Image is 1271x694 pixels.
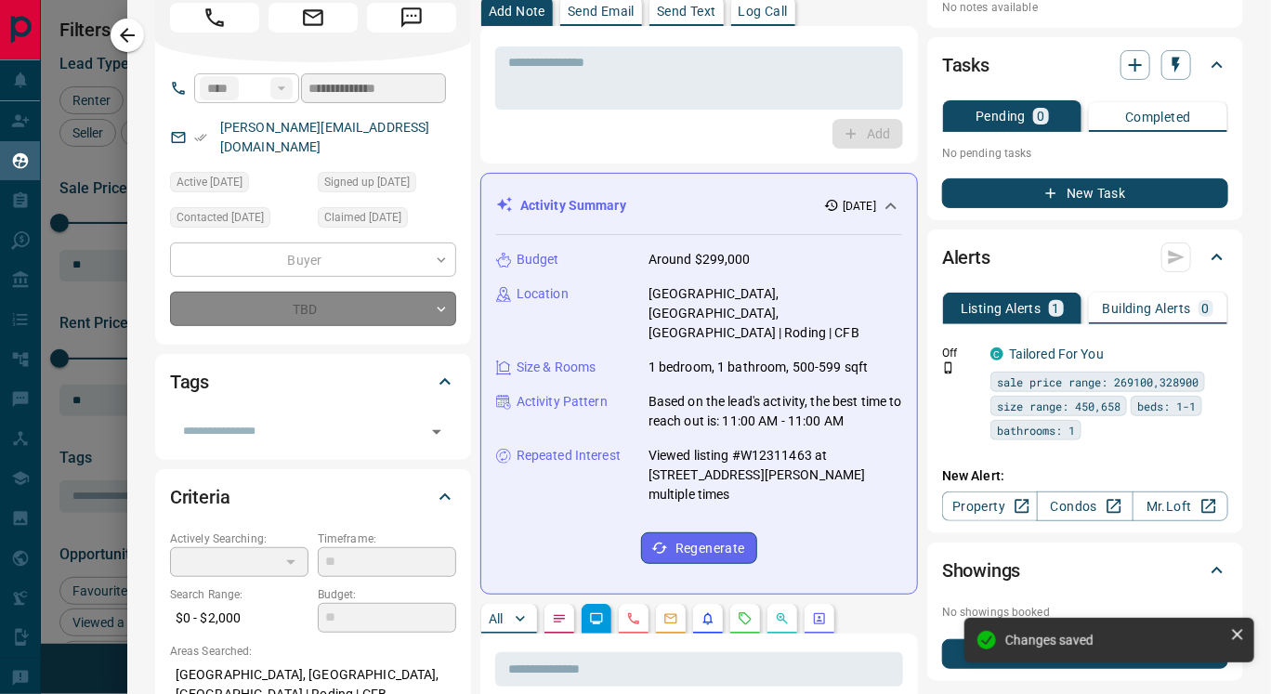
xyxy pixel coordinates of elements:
[170,3,259,33] span: Call
[1125,111,1191,124] p: Completed
[657,5,716,18] p: Send Text
[701,611,715,626] svg: Listing Alerts
[177,208,264,227] span: Contacted [DATE]
[738,611,753,626] svg: Requests
[170,586,308,603] p: Search Range:
[170,172,308,198] div: Mon Aug 25 2025
[517,392,608,412] p: Activity Pattern
[942,604,1228,621] p: No showings booked
[649,446,902,504] p: Viewed listing #W12311463 at [STREET_ADDRESS][PERSON_NAME] multiple times
[318,172,456,198] div: Sat Apr 13 2024
[942,43,1228,87] div: Tasks
[942,548,1228,593] div: Showings
[170,603,308,634] p: $0 - $2,000
[942,178,1228,208] button: New Task
[517,250,559,269] p: Budget
[170,360,456,404] div: Tags
[589,611,604,626] svg: Lead Browsing Activity
[517,284,569,304] p: Location
[843,198,876,215] p: [DATE]
[942,361,955,374] svg: Push Notification Only
[424,419,450,445] button: Open
[170,643,456,660] p: Areas Searched:
[269,3,358,33] span: Email
[517,358,596,377] p: Size & Rooms
[318,586,456,603] p: Budget:
[775,611,790,626] svg: Opportunities
[170,530,308,547] p: Actively Searching:
[997,421,1075,439] span: bathrooms: 1
[318,207,456,233] div: Wed Aug 27 2025
[1133,491,1228,521] a: Mr.Loft
[517,446,621,465] p: Repeated Interest
[489,612,504,625] p: All
[170,292,456,326] div: TBD
[942,556,1021,585] h2: Showings
[1037,110,1044,123] p: 0
[942,639,1228,669] button: New Showing
[170,242,456,277] div: Buyer
[552,611,567,626] svg: Notes
[942,345,979,361] p: Off
[324,173,410,191] span: Signed up [DATE]
[170,207,308,233] div: Wed Aug 27 2025
[990,347,1003,360] div: condos.ca
[170,475,456,519] div: Criteria
[318,530,456,547] p: Timeframe:
[170,367,209,397] h2: Tags
[649,250,751,269] p: Around $299,000
[942,50,989,80] h2: Tasks
[1053,302,1060,315] p: 1
[942,466,1228,486] p: New Alert:
[997,373,1199,391] span: sale price range: 269100,328900
[1009,347,1104,361] a: Tailored For You
[520,196,626,216] p: Activity Summary
[997,397,1120,415] span: size range: 450,658
[739,5,788,18] p: Log Call
[367,3,456,33] span: Message
[649,284,902,343] p: [GEOGRAPHIC_DATA], [GEOGRAPHIC_DATA], [GEOGRAPHIC_DATA] | Roding | CFB
[663,611,678,626] svg: Emails
[649,392,902,431] p: Based on the lead's activity, the best time to reach out is: 11:00 AM - 11:00 AM
[649,358,869,377] p: 1 bedroom, 1 bathroom, 500-599 sqft
[568,5,635,18] p: Send Email
[812,611,827,626] svg: Agent Actions
[1103,302,1191,315] p: Building Alerts
[1137,397,1196,415] span: beds: 1-1
[1037,491,1133,521] a: Condos
[170,482,230,512] h2: Criteria
[976,110,1026,123] p: Pending
[626,611,641,626] svg: Calls
[961,302,1042,315] p: Listing Alerts
[1202,302,1210,315] p: 0
[496,189,902,223] div: Activity Summary[DATE]
[942,242,990,272] h2: Alerts
[1005,633,1223,648] div: Changes saved
[220,120,430,154] a: [PERSON_NAME][EMAIL_ADDRESS][DOMAIN_NAME]
[489,5,545,18] p: Add Note
[177,173,242,191] span: Active [DATE]
[194,131,207,144] svg: Email Verified
[942,491,1038,521] a: Property
[641,532,757,564] button: Regenerate
[324,208,401,227] span: Claimed [DATE]
[942,235,1228,280] div: Alerts
[942,139,1228,167] p: No pending tasks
